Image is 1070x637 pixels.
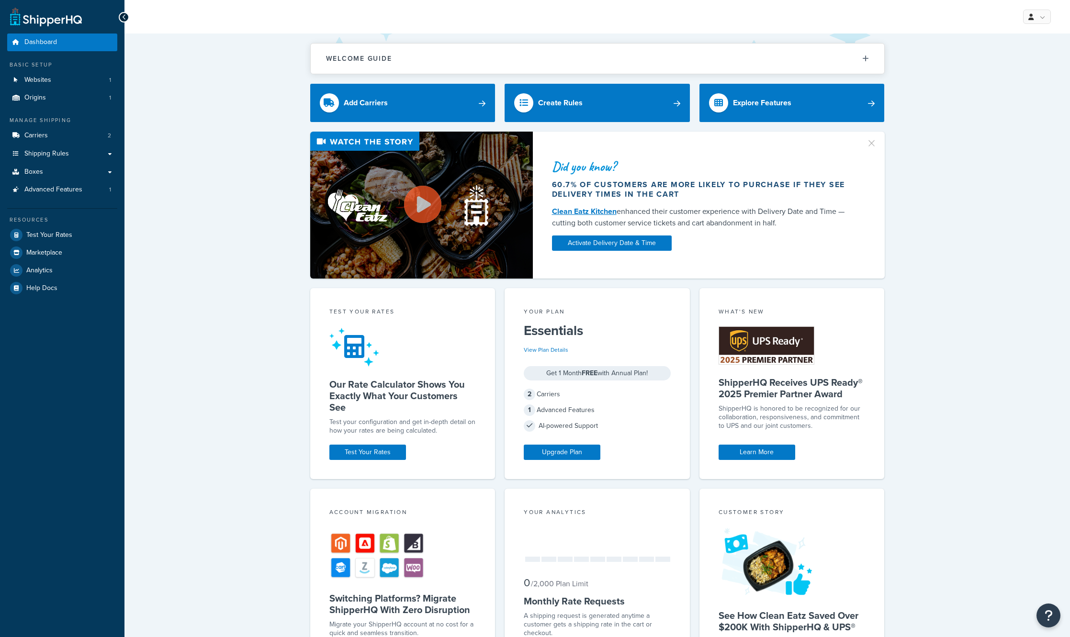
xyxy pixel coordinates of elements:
[24,94,46,102] span: Origins
[524,323,671,338] h5: Essentials
[524,404,535,416] span: 1
[326,55,392,62] h2: Welcome Guide
[538,96,583,110] div: Create Rules
[7,71,117,89] a: Websites1
[329,418,476,435] div: Test your configuration and get in-depth detail on how your rates are being calculated.
[524,445,600,460] a: Upgrade Plan
[329,445,406,460] a: Test Your Rates
[582,368,597,378] strong: FREE
[733,96,791,110] div: Explore Features
[552,180,855,199] div: 60.7% of customers are more likely to purchase if they see delivery times in the cart
[24,38,57,46] span: Dashboard
[524,575,530,591] span: 0
[524,388,671,401] div: Carriers
[7,216,117,224] div: Resources
[24,150,69,158] span: Shipping Rules
[524,403,671,417] div: Advanced Features
[7,226,117,244] a: Test Your Rates
[7,145,117,163] a: Shipping Rules
[7,127,117,145] a: Carriers2
[24,168,43,176] span: Boxes
[552,206,855,229] div: enhanced their customer experience with Delivery Date and Time — cutting both customer service ti...
[329,592,476,615] h5: Switching Platforms? Migrate ShipperHQ With Zero Disruption
[524,595,671,607] h5: Monthly Rate Requests
[26,284,57,292] span: Help Docs
[719,307,866,318] div: What's New
[7,89,117,107] a: Origins1
[7,163,117,181] a: Boxes
[329,379,476,413] h5: Our Rate Calculator Shows You Exactly What Your Customers See
[7,181,117,199] li: Advanced Features
[1036,603,1060,627] button: Open Resource Center
[109,94,111,102] span: 1
[7,244,117,261] a: Marketplace
[24,76,51,84] span: Websites
[26,231,72,239] span: Test Your Rates
[7,116,117,124] div: Manage Shipping
[26,267,53,275] span: Analytics
[552,160,855,173] div: Did you know?
[524,508,671,519] div: Your Analytics
[329,307,476,318] div: Test your rates
[7,181,117,199] a: Advanced Features1
[719,610,866,633] h5: See How Clean Eatz Saved Over $200K With ShipperHQ & UPS®
[344,96,388,110] div: Add Carriers
[719,377,866,400] h5: ShipperHQ Receives UPS Ready® 2025 Premier Partner Award
[24,186,82,194] span: Advanced Features
[108,132,111,140] span: 2
[524,346,568,354] a: View Plan Details
[552,206,617,217] a: Clean Eatz Kitchen
[524,307,671,318] div: Your Plan
[7,262,117,279] a: Analytics
[719,445,795,460] a: Learn More
[7,127,117,145] li: Carriers
[524,419,671,433] div: AI-powered Support
[7,34,117,51] a: Dashboard
[552,235,672,251] a: Activate Delivery Date & Time
[505,84,690,122] a: Create Rules
[109,186,111,194] span: 1
[310,132,533,279] img: Video thumbnail
[719,508,866,519] div: Customer Story
[7,89,117,107] li: Origins
[531,578,588,589] small: / 2,000 Plan Limit
[310,84,496,122] a: Add Carriers
[329,508,476,519] div: Account Migration
[311,44,884,74] button: Welcome Guide
[524,366,671,380] div: Get 1 Month with Annual Plan!
[719,404,866,430] p: ShipperHQ is honored to be recognized for our collaboration, responsiveness, and commitment to UP...
[109,76,111,84] span: 1
[7,61,117,69] div: Basic Setup
[699,84,885,122] a: Explore Features
[26,249,62,257] span: Marketplace
[524,389,535,400] span: 2
[24,132,48,140] span: Carriers
[7,71,117,89] li: Websites
[7,279,117,297] a: Help Docs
